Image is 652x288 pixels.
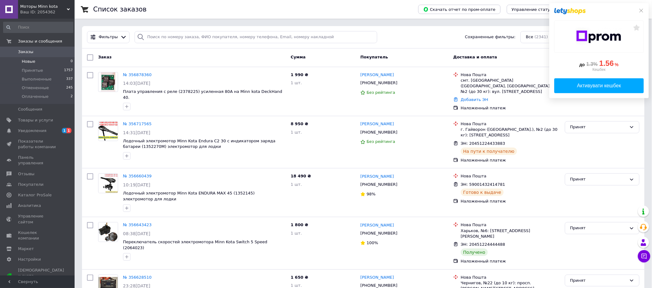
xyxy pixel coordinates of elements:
[99,222,118,242] img: Фото товару
[18,49,33,55] span: Заказы
[418,5,501,14] button: Скачать отчет по пром-оплате
[99,121,118,141] img: Фото товару
[123,121,152,126] a: № 356717565
[99,34,118,40] span: Фильтры
[291,72,308,77] span: 1 990 ₴
[461,173,560,179] div: Нова Пошта
[367,192,376,196] span: 98%
[461,72,560,78] div: Нова Пошта
[360,121,394,127] a: [PERSON_NAME]
[20,4,67,9] span: Моторы Minn kota
[291,121,308,126] span: 8 950 ₴
[71,94,73,99] span: 2
[360,231,397,235] span: [PHONE_NUMBER]
[360,283,397,288] span: [PHONE_NUMBER]
[98,121,118,141] a: Фото товару
[461,222,560,228] div: Нова Пошта
[291,231,302,235] span: 1 шт.
[291,275,308,280] span: 1 650 ₴
[18,213,57,225] span: Управление сайтом
[22,68,43,73] span: Принятые
[570,225,627,231] div: Принят
[461,148,517,155] div: На пути к получателю
[465,34,516,40] span: Сохраненные фильтры:
[18,230,57,241] span: Кошелек компании
[367,240,378,245] span: 100%
[3,22,73,33] input: Поиск
[123,222,152,227] a: № 356643423
[535,34,548,39] span: (2341)
[62,128,67,133] span: 1
[18,117,53,123] span: Товары и услуги
[461,228,560,239] div: Харьков, №6: [STREET_ADDRESS][PERSON_NAME]
[71,59,73,64] span: 0
[18,203,41,208] span: Аналитика
[66,76,73,82] span: 337
[22,76,52,82] span: Выполненные
[291,55,306,59] span: Сумма
[18,182,44,187] span: Покупатели
[507,5,566,14] button: Управление статусами
[360,55,388,59] span: Покупатель
[291,174,311,178] span: 18 490 ₴
[367,90,395,95] span: Без рейтинга
[18,139,57,150] span: Показатели работы компании
[512,7,561,12] span: Управление статусами
[461,199,560,204] div: Наложенный платеж
[18,257,41,262] span: Настройки
[461,182,505,187] span: ЭН: 59001432414781
[98,72,118,92] a: Фото товару
[123,191,255,201] a: Лодочный электромотор Minn Kota ENDURA MAX 45 (1352145) электромотор для лодки
[360,275,394,281] a: [PERSON_NAME]
[123,275,152,280] a: № 356628510
[123,89,282,100] a: Плата управления с реле (2378225) усиленная 80А на Minn kota DeckHand 40.
[360,72,394,78] a: [PERSON_NAME]
[570,124,627,130] div: Принят
[98,222,118,242] a: Фото товару
[123,139,276,149] a: Лодочный электромотор Minn Kota Endura C2 30 с индикатором заряда батареи (1352270M) электромотор...
[461,105,560,111] div: Наложенный платеж
[123,240,267,250] span: Переключатель скоростей электромотора Minn Kota Switch 5 Speed (2064023)
[461,249,488,256] div: Получено
[461,258,560,264] div: Наложенный платеж
[66,85,73,91] span: 245
[526,34,533,40] span: Все
[123,130,150,135] span: 14:31[DATE]
[98,55,112,59] span: Заказ
[18,39,62,44] span: Заказы и сообщения
[461,158,560,163] div: Наложенный платеж
[123,72,152,77] a: № 356878360
[461,127,560,138] div: г. Гайворон ([GEOGRAPHIC_DATA].), №2 (до 30 кг): [STREET_ADDRESS]
[461,275,560,280] div: Нова Пошта
[20,9,75,15] div: Ваш ID: 2054362
[93,6,147,13] h1: Список заказов
[18,192,52,198] span: Каталог ProSale
[22,85,49,91] span: Отмененные
[67,128,71,133] span: 1
[98,173,118,193] a: Фото товару
[360,174,394,180] a: [PERSON_NAME]
[367,139,395,144] span: Без рейтинга
[18,155,57,166] span: Панель управления
[123,182,150,187] span: 10:19[DATE]
[570,277,627,284] div: Принят
[18,171,34,177] span: Отзывы
[18,107,42,112] span: Сообщения
[453,55,497,59] span: Доставка и оплата
[360,80,397,85] span: [PHONE_NUMBER]
[461,97,488,102] a: Добавить ЭН
[360,182,397,187] span: [PHONE_NUMBER]
[291,80,302,85] span: 1 шт.
[461,141,505,146] span: ЭН: 20451224433883
[291,283,302,288] span: 1 шт.
[461,78,560,95] div: смт. [GEOGRAPHIC_DATA] ([GEOGRAPHIC_DATA], [GEOGRAPHIC_DATA].), №2 (до 30 кг): вул. [STREET_ADDRESS]
[291,182,302,187] span: 1 шт.
[99,174,118,193] img: Фото товару
[135,31,377,43] input: Поиск по номеру заказа, ФИО покупателя, номеру телефона, Email, номеру накладной
[360,222,394,228] a: [PERSON_NAME]
[570,176,627,183] div: Принят
[423,7,496,12] span: Скачать отчет по пром-оплате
